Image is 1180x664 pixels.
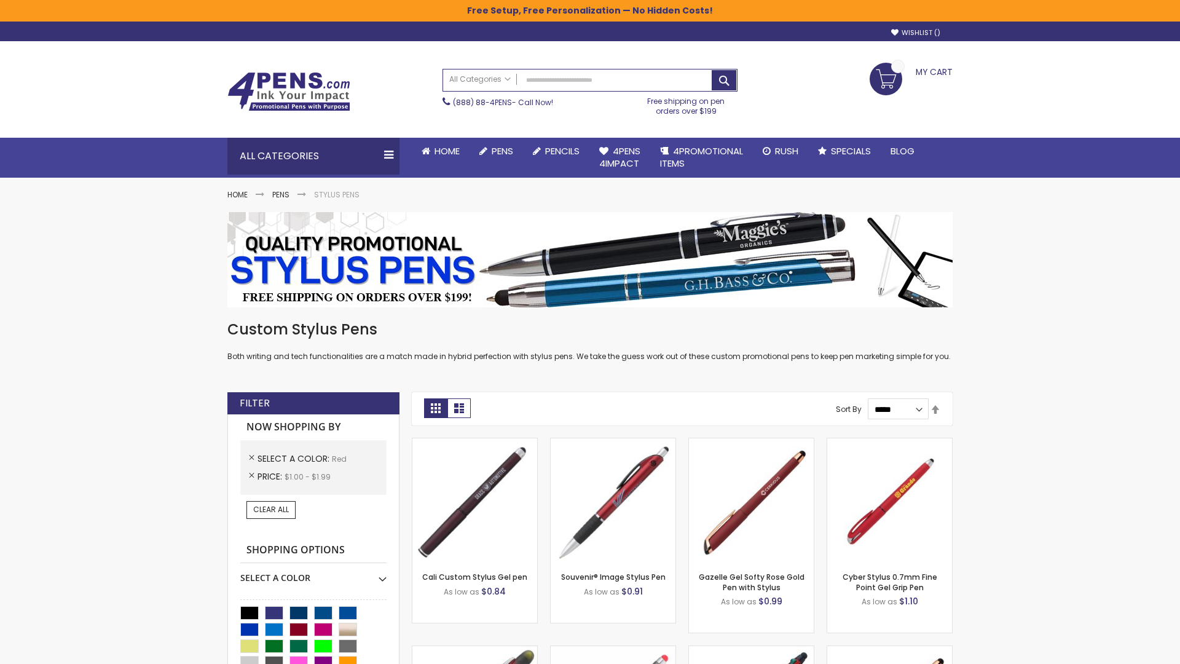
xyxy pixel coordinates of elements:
img: Cali Custom Stylus Gel pen-Red [412,438,537,563]
a: Cali Custom Stylus Gel pen-Red [412,438,537,448]
img: Cyber Stylus 0.7mm Fine Point Gel Grip Pen-Red [827,438,952,563]
span: $1.00 - $1.99 [285,472,331,482]
span: - Call Now! [453,97,553,108]
strong: Stylus Pens [314,189,360,200]
a: Souvenir® Image Stylus Pen [561,572,666,582]
span: Price [258,470,285,483]
a: Souvenir® Jalan Highlighter Stylus Pen Combo-Red [412,646,537,656]
a: Cyber Stylus 0.7mm Fine Point Gel Grip Pen [843,572,937,592]
span: Pencils [545,144,580,157]
span: Specials [831,144,871,157]
span: All Categories [449,74,511,84]
a: Gazelle Gel Softy Rose Gold Pen with Stylus-Red [689,438,814,448]
a: Wishlist [891,28,940,38]
a: Cali Custom Stylus Gel pen [422,572,527,582]
span: Home [435,144,460,157]
a: (888) 88-4PENS [453,97,512,108]
span: As low as [444,587,479,597]
span: 4Pens 4impact [599,144,640,170]
span: $0.99 [758,595,782,607]
div: Free shipping on pen orders over $199 [635,92,738,116]
a: Islander Softy Gel with Stylus - ColorJet Imprint-Red [551,646,675,656]
a: Souvenir® Image Stylus Pen-Red [551,438,675,448]
a: Blog [881,138,924,165]
strong: Grid [424,398,447,418]
a: Orbitor 4 Color Assorted Ink Metallic Stylus Pens-Red [689,646,814,656]
strong: Shopping Options [240,537,387,564]
span: Blog [891,144,914,157]
a: Gazelle Gel Softy Rose Gold Pen with Stylus [699,572,804,592]
a: Rush [753,138,808,165]
span: $0.91 [621,585,643,598]
img: Gazelle Gel Softy Rose Gold Pen with Stylus-Red [689,438,814,563]
span: Select A Color [258,453,332,465]
a: Home [412,138,470,165]
span: As low as [584,587,619,597]
a: All Categories [443,69,517,90]
a: Specials [808,138,881,165]
span: As low as [721,596,757,607]
span: $1.10 [899,595,918,607]
a: Pens [272,189,289,200]
strong: Filter [240,397,270,410]
a: Gazelle Gel Softy Rose Gold Pen with Stylus - ColorJet-Red [827,646,952,656]
span: Red [332,454,347,464]
div: Select A Color [240,563,387,584]
span: Pens [492,144,513,157]
span: Clear All [253,504,289,515]
a: Pencils [523,138,589,165]
div: Both writing and tech functionalities are a match made in hybrid perfection with stylus pens. We ... [227,320,953,362]
a: Home [227,189,248,200]
div: All Categories [227,138,399,175]
strong: Now Shopping by [240,414,387,440]
h1: Custom Stylus Pens [227,320,953,339]
img: Stylus Pens [227,212,953,307]
span: 4PROMOTIONAL ITEMS [660,144,743,170]
a: Clear All [246,501,296,518]
span: As low as [862,596,897,607]
a: Cyber Stylus 0.7mm Fine Point Gel Grip Pen-Red [827,438,952,448]
label: Sort By [836,404,862,414]
a: Pens [470,138,523,165]
img: Souvenir® Image Stylus Pen-Red [551,438,675,563]
a: 4Pens4impact [589,138,650,178]
span: $0.84 [481,585,506,598]
a: 4PROMOTIONALITEMS [650,138,753,178]
img: 4Pens Custom Pens and Promotional Products [227,72,350,111]
span: Rush [775,144,798,157]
